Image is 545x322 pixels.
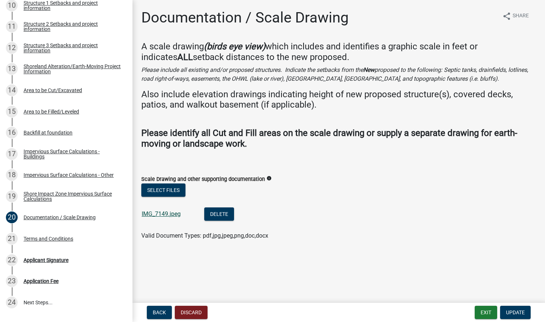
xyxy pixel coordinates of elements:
div: Applicant Signature [24,258,68,263]
div: 24 [6,297,18,308]
div: Structure 1 Setbacks and project information [24,0,121,11]
div: Impervious Surface Calculations - Buildings [24,149,121,159]
i: info [266,176,272,181]
button: Update [500,306,531,319]
div: Shore Impact Zone Impervious Surface Calculations [24,191,121,202]
div: 12 [6,42,18,54]
div: Impervious Surface Calculations - Other [24,172,114,178]
div: 17 [6,148,18,160]
span: Valid Document Types: pdf,jpg,jpeg,png,doc,docx [141,232,268,239]
wm-modal-confirm: Delete Document [204,211,234,218]
h1: Documentation / Scale Drawing [141,9,348,27]
span: Back [153,309,166,315]
div: Terms and Conditions [24,236,73,241]
div: Structure 2 Setbacks and project information [24,21,121,32]
button: Back [147,306,172,319]
div: 20 [6,211,18,223]
div: Structure 3 Setbacks and project information [24,43,121,53]
div: 15 [6,106,18,118]
label: Scale Drawing and other supporting documentation [141,177,265,182]
strong: (birds eye view) [204,41,265,52]
div: Application Fee [24,279,59,284]
button: Delete [204,207,234,221]
div: Documentation / Scale Drawing [24,215,96,220]
div: 16 [6,127,18,139]
i: Please include all existing and/or proposed structures. Indicate the setbacks from the proposed t... [141,66,528,82]
button: Discard [175,306,208,319]
i: share [502,12,511,21]
button: Exit [475,306,497,319]
div: 21 [6,233,18,245]
button: Select files [141,183,185,197]
strong: ALL [177,52,193,62]
h4: A scale drawing which includes and identifies a graphic scale in feet or indicates setback distan... [141,41,536,63]
button: shareShare [496,9,535,23]
h4: Also include elevation drawings indicating height of new proposed structure(s), covered decks, pa... [141,89,536,111]
div: 11 [6,21,18,32]
div: 14 [6,84,18,96]
div: Backfill at foundation [24,130,72,135]
span: Update [506,309,525,315]
div: 19 [6,190,18,202]
div: 22 [6,254,18,266]
div: 18 [6,169,18,181]
div: Area to be Cut/Excavated [24,88,82,93]
a: IMG_7149.jpeg [142,210,181,217]
span: Share [513,12,529,21]
div: 13 [6,63,18,75]
strong: Please identify all Cut and Fill areas on the scale drawing or supply a separate drawing for eart... [141,128,517,149]
div: Shoreland Alteration/Earth-Moving Project Information [24,64,121,74]
div: 23 [6,275,18,287]
div: Area to be Filled/Leveled [24,109,79,114]
strong: New [363,66,375,73]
